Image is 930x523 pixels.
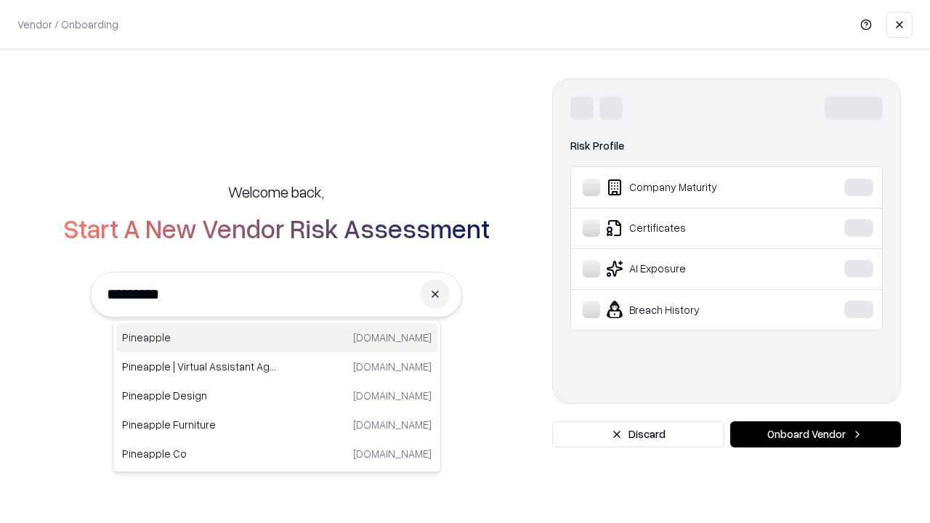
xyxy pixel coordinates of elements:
[583,179,800,196] div: Company Maturity
[122,359,277,374] p: Pineapple | Virtual Assistant Agency
[63,214,490,243] h2: Start A New Vendor Risk Assessment
[17,17,118,32] p: Vendor / Onboarding
[353,446,432,461] p: [DOMAIN_NAME]
[583,301,800,318] div: Breach History
[353,417,432,432] p: [DOMAIN_NAME]
[122,446,277,461] p: Pineapple Co
[570,137,883,155] div: Risk Profile
[113,320,441,472] div: Suggestions
[353,330,432,345] p: [DOMAIN_NAME]
[122,330,277,345] p: Pineapple
[552,421,724,447] button: Discard
[353,359,432,374] p: [DOMAIN_NAME]
[122,388,277,403] p: Pineapple Design
[730,421,901,447] button: Onboard Vendor
[583,219,800,237] div: Certificates
[353,388,432,403] p: [DOMAIN_NAME]
[583,260,800,277] div: AI Exposure
[228,182,324,202] h5: Welcome back,
[122,417,277,432] p: Pineapple Furniture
